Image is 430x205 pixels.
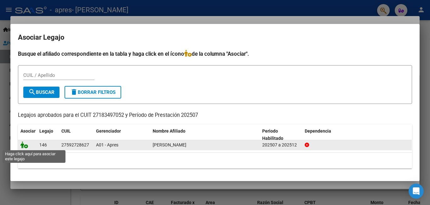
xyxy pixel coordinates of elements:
datatable-header-cell: Periodo Habilitado [260,124,302,145]
span: Gerenciador [96,128,121,134]
span: Asociar [20,128,36,134]
span: Periodo Habilitado [262,128,283,141]
datatable-header-cell: Gerenciador [93,124,150,145]
div: Open Intercom Messenger [409,184,424,199]
span: A01 - Apres [96,142,118,147]
p: Legajos aprobados para el CUIT 27183497052 y Período de Prestación 202507 [18,111,412,119]
div: 1 registros [18,153,412,168]
div: 202507 a 202512 [262,141,300,149]
button: Borrar Filtros [65,86,121,99]
span: Nombre Afiliado [153,128,185,134]
span: RUIZ MUNAFO FELIPE [153,142,186,147]
datatable-header-cell: Asociar [18,124,37,145]
mat-icon: search [28,88,36,96]
h4: Busque el afiliado correspondiente en la tabla y haga click en el ícono de la columna "Asociar". [18,50,412,58]
span: Dependencia [305,128,331,134]
button: Buscar [23,87,59,98]
datatable-header-cell: Dependencia [302,124,412,145]
mat-icon: delete [70,88,78,96]
span: Borrar Filtros [70,89,116,95]
span: CUIL [61,128,71,134]
span: Buscar [28,89,54,95]
h2: Asociar Legajo [18,31,412,43]
span: Legajo [39,128,53,134]
datatable-header-cell: Legajo [37,124,59,145]
datatable-header-cell: CUIL [59,124,93,145]
div: 27592728627 [61,141,89,149]
datatable-header-cell: Nombre Afiliado [150,124,260,145]
span: 146 [39,142,47,147]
